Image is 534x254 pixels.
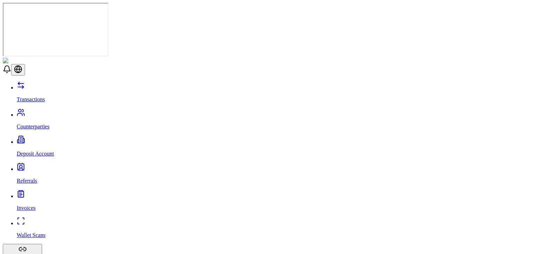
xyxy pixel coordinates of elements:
a: Wallet Scans [17,220,531,238]
img: ShieldPay Logo [3,58,44,64]
p: Referrals [17,178,531,184]
p: Wallet Scans [17,232,531,238]
p: Counterparties [17,124,531,130]
a: Deposit Account [17,139,531,157]
a: Invoices [17,193,531,211]
p: Deposit Account [17,151,531,157]
a: Referrals [17,166,531,184]
a: Counterparties [17,112,531,130]
p: Transactions [17,96,531,103]
p: Invoices [17,205,531,211]
a: Transactions [17,85,531,103]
